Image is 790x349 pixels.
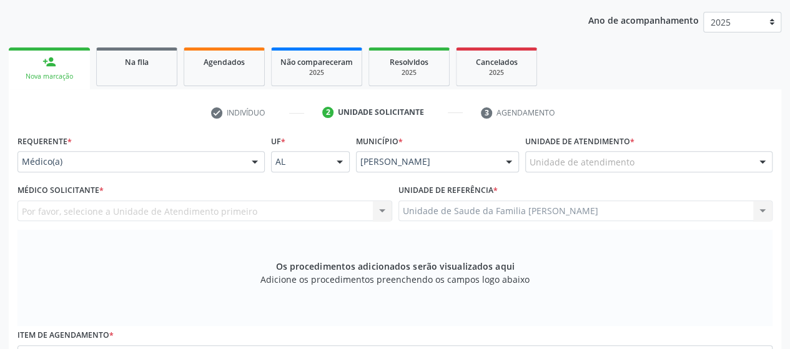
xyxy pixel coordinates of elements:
[525,132,634,151] label: Unidade de atendimento
[530,155,634,169] span: Unidade de atendimento
[275,260,514,273] span: Os procedimentos adicionados serão visualizados aqui
[275,155,323,168] span: AL
[356,132,403,151] label: Município
[125,57,149,67] span: Na fila
[360,155,493,168] span: [PERSON_NAME]
[390,57,428,67] span: Resolvidos
[204,57,245,67] span: Agendados
[22,155,239,168] span: Médico(a)
[260,273,530,286] span: Adicione os procedimentos preenchendo os campos logo abaixo
[17,326,114,345] label: Item de agendamento
[465,68,528,77] div: 2025
[588,12,699,27] p: Ano de acompanhamento
[476,57,518,67] span: Cancelados
[17,181,104,200] label: Médico Solicitante
[271,132,285,151] label: UF
[42,55,56,69] div: person_add
[322,107,333,118] div: 2
[378,68,440,77] div: 2025
[17,132,72,151] label: Requerente
[280,68,353,77] div: 2025
[398,181,498,200] label: Unidade de referência
[338,107,424,118] div: Unidade solicitante
[17,72,81,81] div: Nova marcação
[280,57,353,67] span: Não compareceram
